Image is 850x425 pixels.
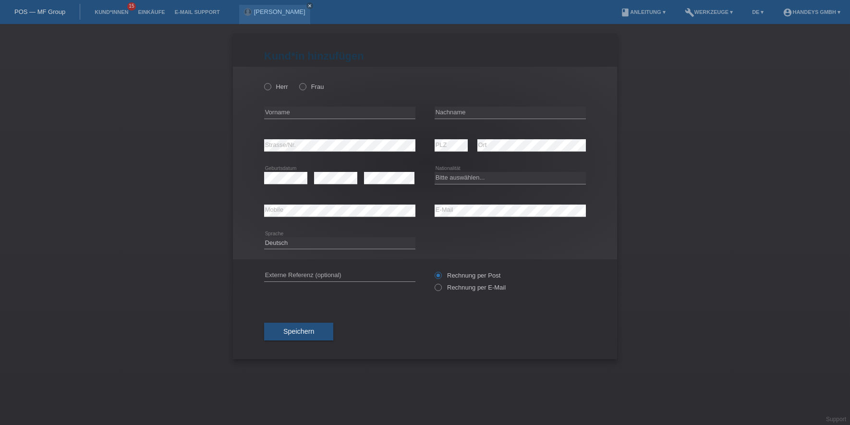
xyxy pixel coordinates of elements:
a: Support [826,416,846,423]
i: build [685,8,694,17]
input: Frau [299,83,305,89]
h1: Kund*in hinzufügen [264,50,586,62]
a: account_circleHandeys GmbH ▾ [778,9,845,15]
a: buildWerkzeuge ▾ [680,9,738,15]
a: DE ▾ [747,9,768,15]
a: E-Mail Support [170,9,225,15]
i: close [307,3,312,8]
label: Herr [264,83,288,90]
i: account_circle [783,8,792,17]
a: bookAnleitung ▾ [616,9,670,15]
input: Rechnung per Post [435,272,441,284]
input: Herr [264,83,270,89]
input: Rechnung per E-Mail [435,284,441,296]
a: close [306,2,313,9]
a: POS — MF Group [14,8,65,15]
a: Kund*innen [90,9,133,15]
button: Speichern [264,323,333,341]
a: Einkäufe [133,9,170,15]
label: Rechnung per E-Mail [435,284,506,291]
a: [PERSON_NAME] [254,8,305,15]
label: Frau [299,83,324,90]
span: Speichern [283,328,314,335]
label: Rechnung per Post [435,272,500,279]
span: 15 [127,2,136,11]
i: book [620,8,630,17]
